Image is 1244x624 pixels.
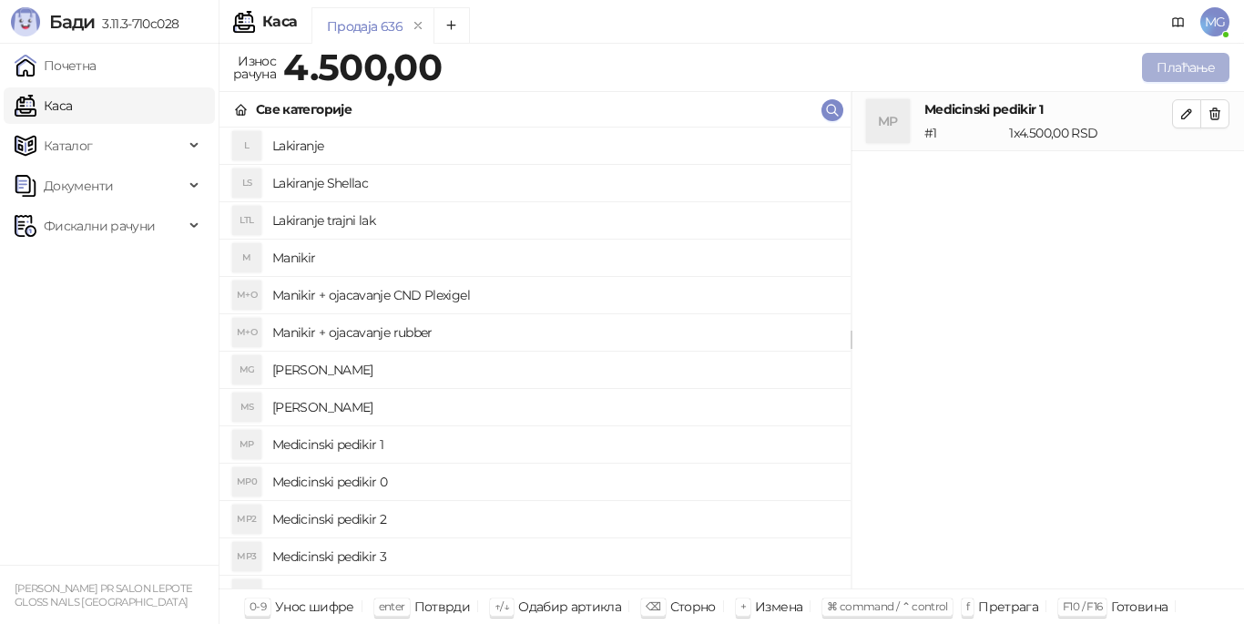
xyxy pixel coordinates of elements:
div: grid [219,128,851,588]
a: Каса [15,87,72,124]
span: 3.11.3-710c028 [95,15,178,32]
img: Logo [11,7,40,36]
h4: Medicinski pedikir 0 [272,467,836,496]
div: MP [866,99,910,143]
h4: Manikir + ojacavanje CND Plexigel [272,281,836,310]
h4: Lakiranje [272,131,836,160]
div: Сторно [670,595,716,619]
div: L [232,131,261,160]
h4: Manikir + ojacavanje rubber [272,318,836,347]
h4: Medicinski pedikir 1 [924,99,1172,119]
h4: Medicinski pedikir 2 [272,505,836,534]
span: Документи [44,168,113,204]
a: Документација [1164,7,1193,36]
div: Све категорије [256,99,352,119]
span: Каталог [44,128,93,164]
div: M [232,243,261,272]
h4: [PERSON_NAME] [272,393,836,422]
div: M+O [232,281,261,310]
div: 1 x 4.500,00 RSD [1005,123,1176,143]
div: Готовина [1111,595,1168,619]
h4: Pedikir [272,579,836,609]
div: LS [232,169,261,198]
div: Потврди [414,595,471,619]
h4: [PERSON_NAME] [272,355,836,384]
span: Фискални рачуни [44,208,155,244]
span: ↑/↓ [495,599,509,613]
div: Каса [262,15,297,29]
div: Унос шифре [275,595,354,619]
div: Измена [755,595,802,619]
button: Add tab [433,7,470,44]
div: Одабир артикла [518,595,621,619]
span: ⌫ [646,599,660,613]
button: Плаћање [1142,53,1229,82]
span: F10 / F16 [1063,599,1102,613]
strong: 4.500,00 [283,45,442,89]
div: P [232,579,261,609]
button: remove [406,18,430,34]
small: [PERSON_NAME] PR SALON LEPOTE GLOSS NAILS [GEOGRAPHIC_DATA] [15,582,192,609]
h4: Medicinski pedikir 3 [272,542,836,571]
h4: Manikir [272,243,836,272]
h4: Lakiranje Shellac [272,169,836,198]
div: MS [232,393,261,422]
div: MG [232,355,261,384]
span: MG [1200,7,1229,36]
span: f [966,599,969,613]
div: Продаја 636 [327,16,403,36]
div: MP0 [232,467,261,496]
h4: Lakiranje trajni lak [272,206,836,235]
h4: Medicinski pedikir 1 [272,430,836,459]
div: Претрага [978,595,1038,619]
span: + [740,599,746,613]
div: MP3 [232,542,261,571]
div: Износ рачуна [229,49,280,86]
div: MP [232,430,261,459]
span: 0-9 [250,599,266,613]
span: enter [379,599,405,613]
a: Почетна [15,47,97,84]
div: LTL [232,206,261,235]
div: MP2 [232,505,261,534]
span: ⌘ command / ⌃ control [827,599,948,613]
div: # 1 [921,123,1005,143]
span: Бади [49,11,95,33]
div: M+O [232,318,261,347]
